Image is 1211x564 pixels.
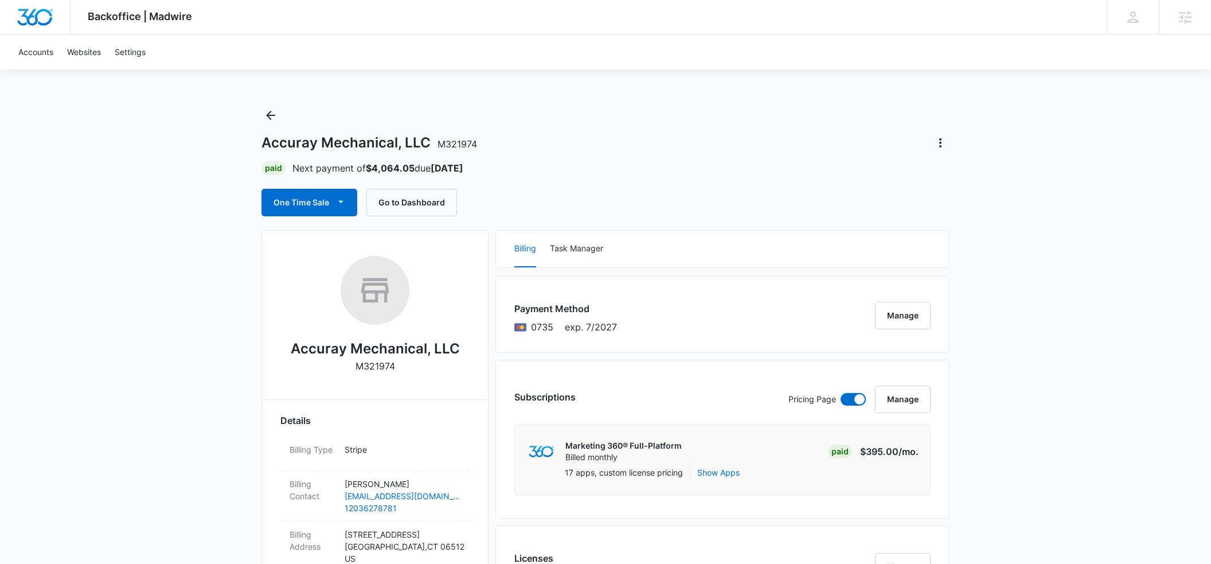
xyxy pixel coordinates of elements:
dt: Billing Address [290,528,335,553]
dt: Billing Type [290,444,335,456]
button: Billing [514,231,536,267]
button: Go to Dashboard [366,189,457,216]
p: Stripe [345,444,460,456]
a: Accounts [11,34,60,69]
button: One Time Sale [261,189,357,216]
span: Mastercard ending with [531,320,553,334]
button: Show Apps [697,466,740,479]
p: 17 apps, custom license pricing [565,466,683,479]
dt: Billing Contact [290,478,335,502]
p: Pricing Page [788,393,836,406]
p: $395.00 [860,445,919,458]
button: Manage [875,386,931,413]
span: Details [280,414,311,427]
span: M321974 [437,138,477,150]
img: marketing360Logo [529,446,553,458]
h1: Accuray Mechanical, LLC [261,134,477,151]
button: Manage [875,302,931,329]
a: [EMAIL_ADDRESS][DOMAIN_NAME] [345,490,460,502]
a: Settings [108,34,153,69]
div: Billing TypeStripe [280,437,470,471]
span: exp. 7/2027 [565,320,617,334]
a: 12036278781 [345,502,460,514]
p: Billed monthly [565,452,682,463]
h2: Accuray Mechanical, LLC [291,339,460,359]
p: M321974 [356,359,395,373]
p: Marketing 360® Full-Platform [565,440,682,452]
a: Websites [60,34,108,69]
div: Paid [261,161,286,175]
button: Back [261,106,280,125]
div: Billing Contact[PERSON_NAME][EMAIL_ADDRESS][DOMAIN_NAME]12036278781 [280,471,470,522]
p: [PERSON_NAME] [345,478,460,490]
button: Actions [931,134,950,152]
span: /mo. [899,446,919,457]
div: Paid [828,445,852,458]
button: Task Manager [550,231,603,267]
strong: [DATE] [431,162,463,174]
span: Backoffice | Madwire [88,10,192,22]
p: Next payment of due [292,161,463,175]
h3: Subscriptions [514,390,576,404]
h3: Payment Method [514,302,617,316]
strong: $4,064.05 [366,162,415,174]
